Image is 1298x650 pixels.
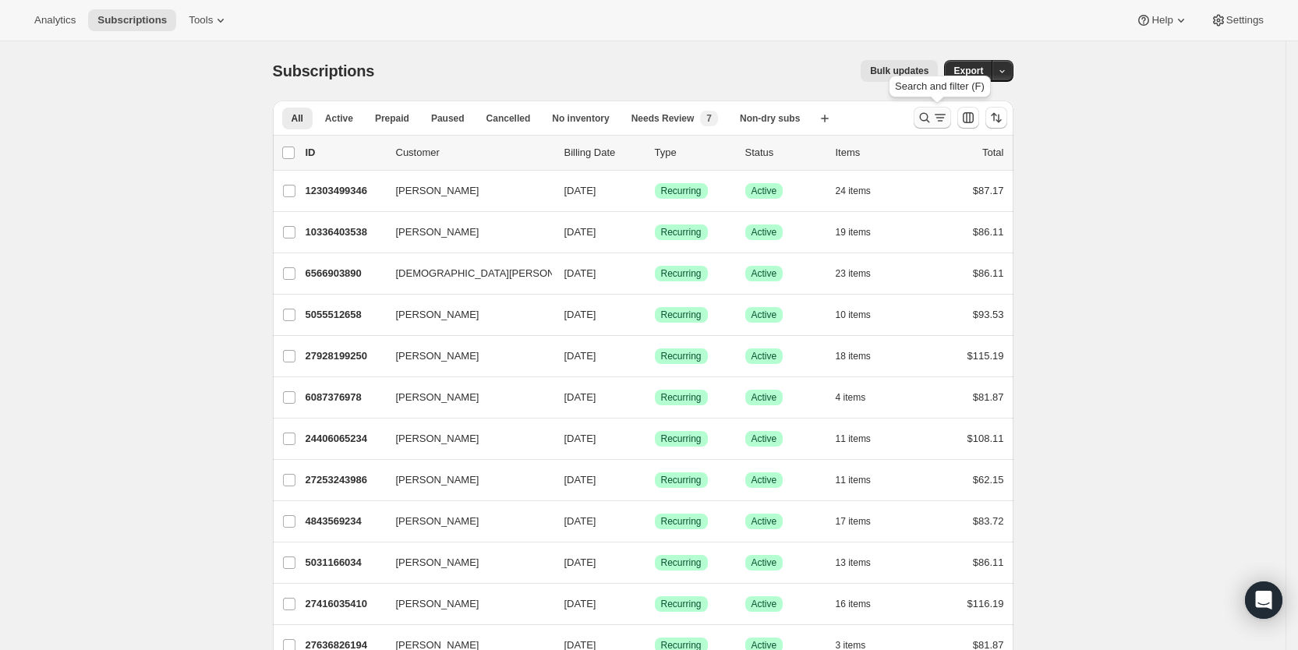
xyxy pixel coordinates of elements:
[306,307,384,323] p: 5055512658
[564,556,596,568] span: [DATE]
[387,592,543,616] button: [PERSON_NAME]
[306,304,1004,326] div: 5055512658[PERSON_NAME][DATE]SuccessRecurringSuccessActive10 items$93.53
[661,226,702,238] span: Recurring
[752,309,777,321] span: Active
[306,345,1004,367] div: 27928199250[PERSON_NAME][DATE]SuccessRecurringSuccessActive18 items$115.19
[387,468,543,493] button: [PERSON_NAME]
[306,348,384,364] p: 27928199250
[306,390,384,405] p: 6087376978
[752,350,777,362] span: Active
[88,9,176,31] button: Subscriptions
[396,472,479,488] span: [PERSON_NAME]
[179,9,238,31] button: Tools
[752,267,777,280] span: Active
[661,556,702,569] span: Recurring
[836,387,883,408] button: 4 items
[836,428,888,450] button: 11 items
[836,391,866,404] span: 4 items
[396,266,592,281] span: [DEMOGRAPHIC_DATA][PERSON_NAME]
[836,515,871,528] span: 17 items
[387,261,543,286] button: [DEMOGRAPHIC_DATA][PERSON_NAME]
[396,596,479,612] span: [PERSON_NAME]
[836,593,888,615] button: 16 items
[564,350,596,362] span: [DATE]
[564,185,596,196] span: [DATE]
[375,112,409,125] span: Prepaid
[486,112,531,125] span: Cancelled
[306,472,384,488] p: 27253243986
[752,598,777,610] span: Active
[655,145,733,161] div: Type
[564,433,596,444] span: [DATE]
[661,598,702,610] span: Recurring
[306,469,1004,491] div: 27253243986[PERSON_NAME][DATE]SuccessRecurringSuccessActive11 items$62.15
[306,387,1004,408] div: 6087376978[PERSON_NAME][DATE]SuccessRecurringSuccessActive4 items$81.87
[34,14,76,26] span: Analytics
[189,14,213,26] span: Tools
[631,112,695,125] span: Needs Review
[973,515,1004,527] span: $83.72
[967,598,1004,609] span: $116.19
[431,112,465,125] span: Paused
[273,62,375,79] span: Subscriptions
[752,226,777,238] span: Active
[306,555,384,571] p: 5031166034
[944,60,992,82] button: Export
[706,112,712,125] span: 7
[836,474,871,486] span: 11 items
[985,107,1007,129] button: Sort the results
[836,345,888,367] button: 18 items
[982,145,1003,161] p: Total
[745,145,823,161] p: Status
[836,510,888,532] button: 17 items
[306,431,384,447] p: 24406065234
[836,309,871,321] span: 10 items
[836,221,888,243] button: 19 items
[564,267,596,279] span: [DATE]
[661,474,702,486] span: Recurring
[306,596,384,612] p: 27416035410
[953,65,983,77] span: Export
[836,263,888,284] button: 23 items
[752,515,777,528] span: Active
[564,515,596,527] span: [DATE]
[396,390,479,405] span: [PERSON_NAME]
[661,350,702,362] span: Recurring
[25,9,85,31] button: Analytics
[836,598,871,610] span: 16 items
[661,433,702,445] span: Recurring
[387,302,543,327] button: [PERSON_NAME]
[836,556,871,569] span: 13 items
[325,112,353,125] span: Active
[1245,581,1282,619] div: Open Intercom Messenger
[752,185,777,197] span: Active
[396,183,479,199] span: [PERSON_NAME]
[387,220,543,245] button: [PERSON_NAME]
[973,474,1004,486] span: $62.15
[973,556,1004,568] span: $86.11
[861,60,938,82] button: Bulk updates
[836,145,914,161] div: Items
[836,267,871,280] span: 23 items
[661,267,702,280] span: Recurring
[396,431,479,447] span: [PERSON_NAME]
[97,14,167,26] span: Subscriptions
[1151,14,1172,26] span: Help
[973,185,1004,196] span: $87.17
[967,350,1004,362] span: $115.19
[836,433,871,445] span: 11 items
[957,107,979,129] button: Customize table column order and visibility
[752,474,777,486] span: Active
[967,433,1004,444] span: $108.11
[836,304,888,326] button: 10 items
[396,555,479,571] span: [PERSON_NAME]
[387,426,543,451] button: [PERSON_NAME]
[836,350,871,362] span: 18 items
[387,550,543,575] button: [PERSON_NAME]
[1226,14,1264,26] span: Settings
[306,224,384,240] p: 10336403538
[564,145,642,161] p: Billing Date
[661,185,702,197] span: Recurring
[306,510,1004,532] div: 4843569234[PERSON_NAME][DATE]SuccessRecurringSuccessActive17 items$83.72
[306,552,1004,574] div: 5031166034[PERSON_NAME][DATE]SuccessRecurringSuccessActive13 items$86.11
